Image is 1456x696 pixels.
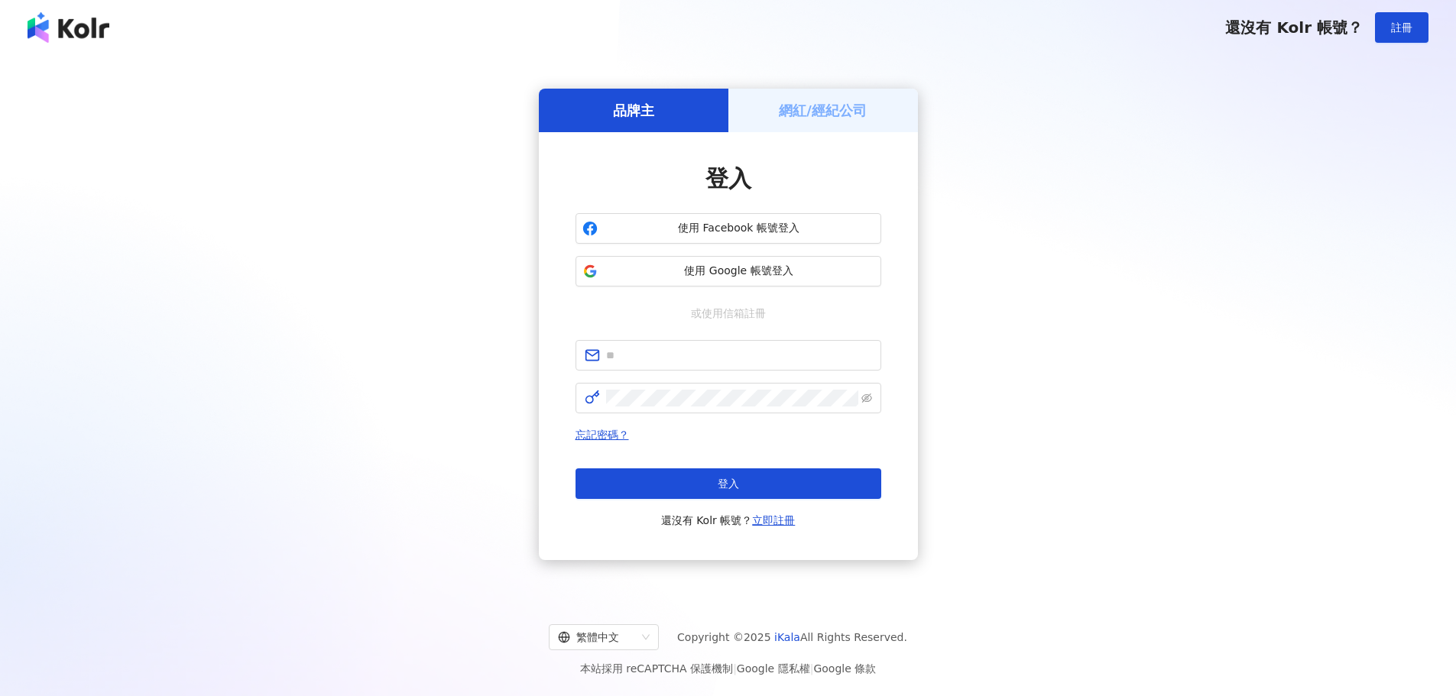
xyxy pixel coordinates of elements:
[774,631,800,643] a: iKala
[1225,18,1363,37] span: 還沒有 Kolr 帳號？
[661,511,796,529] span: 還沒有 Kolr 帳號？
[604,221,874,236] span: 使用 Facebook 帳號登入
[580,659,876,678] span: 本站採用 reCAPTCHA 保護機制
[576,213,881,244] button: 使用 Facebook 帳號登入
[861,393,872,403] span: eye-invisible
[558,625,636,649] div: 繁體中文
[1375,12,1428,43] button: 註冊
[604,264,874,279] span: 使用 Google 帳號登入
[813,662,876,675] a: Google 條款
[1391,21,1412,34] span: 註冊
[752,514,795,526] a: 立即註冊
[779,101,867,120] h5: 網紅/經紀公司
[737,662,810,675] a: Google 隱私權
[28,12,109,43] img: logo
[810,662,814,675] span: |
[576,468,881,499] button: 登入
[680,305,777,322] span: 或使用信箱註冊
[718,477,739,490] span: 登入
[733,662,737,675] span: |
[613,101,654,120] h5: 品牌主
[677,628,907,646] span: Copyright © 2025 All Rights Reserved.
[576,429,629,441] a: 忘記密碼？
[705,165,751,192] span: 登入
[576,256,881,286] button: 使用 Google 帳號登入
